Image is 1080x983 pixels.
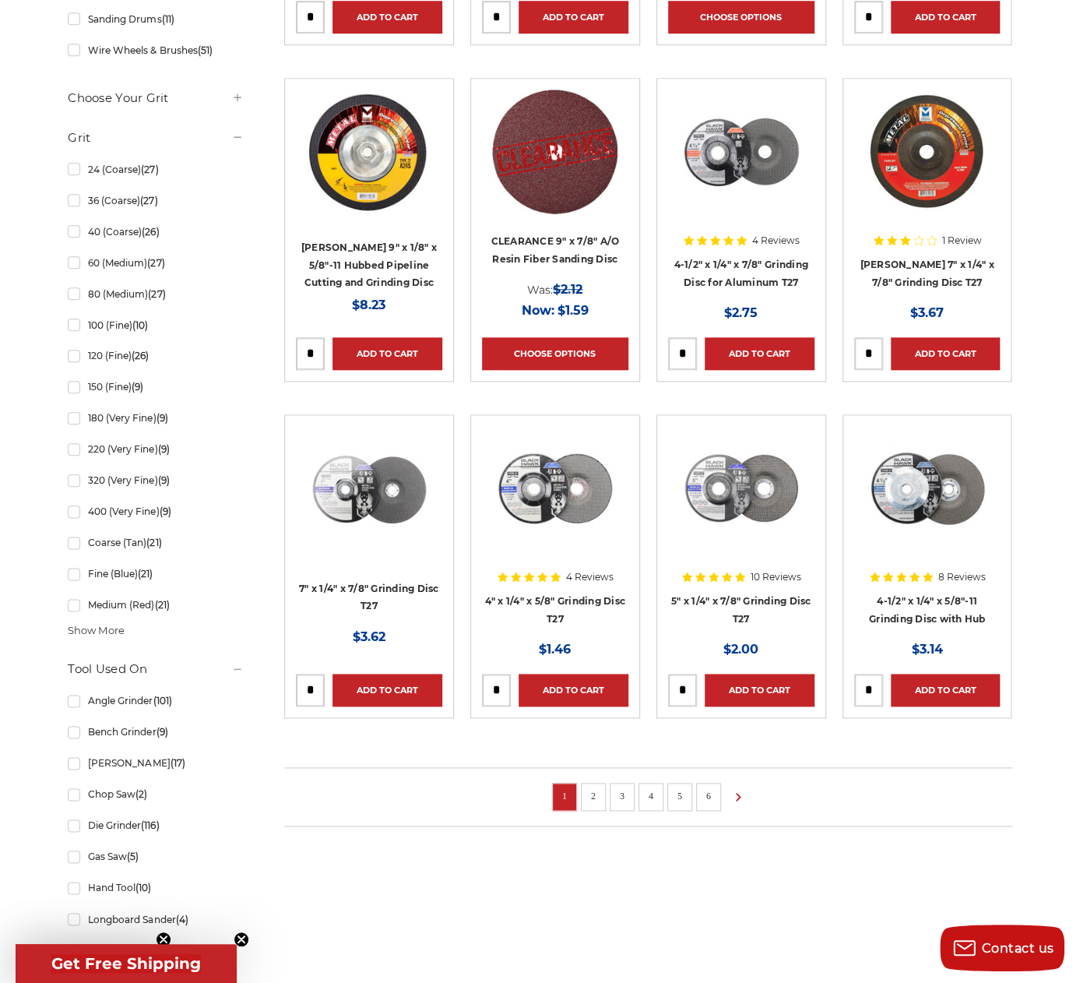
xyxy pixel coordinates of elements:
a: Add to Cart [891,1,1001,33]
a: Wire Wheels & Brushes [68,37,244,64]
a: Mercer 9" x 1/8" x 5/8"-11 Hubbed Cutting and Light Grinding Wheel [296,90,442,236]
span: 1 Review [942,236,982,245]
span: $2.00 [723,642,758,657]
span: (4) [175,913,188,925]
a: 36 (Coarse) [68,187,244,214]
span: (11) [161,13,174,25]
a: 7" x 1/4" x 7/8" Grinding Disc T27 [299,583,439,612]
a: 100 (Fine) [68,312,244,339]
a: 6 [701,787,716,805]
span: Get Free Shipping [51,954,201,973]
a: Add to Cart [891,674,1001,706]
a: 40 (Coarse) [68,218,244,245]
a: 4-1/2" x 1/4" x 7/8" Grinding Disc for Aluminum T27 [674,259,808,288]
span: $3.62 [353,629,385,644]
a: [PERSON_NAME] 9" x 1/8" x 5/8"-11 Hubbed Pipeline Cutting and Grinding Disc [301,241,437,288]
span: 10 Reviews [751,573,801,582]
a: Add to Cart [332,337,442,370]
a: 24 (Coarse) [68,156,244,183]
h5: Tool Used On [68,660,244,678]
span: (10) [132,319,148,331]
a: 1 [557,787,572,805]
span: (2) [135,788,147,800]
a: [PERSON_NAME] [68,749,244,777]
span: Show More [68,623,124,639]
a: Medium (Red) [68,591,244,618]
span: $3.14 [912,642,943,657]
span: $1.46 [539,642,571,657]
span: (21) [154,599,169,611]
span: Now: [522,303,554,318]
a: BHA 4.5 Inch Grinding Wheel with 5/8 inch hub [854,426,1001,573]
button: Close teaser [156,932,171,947]
span: (26) [142,226,159,238]
a: 60 (Medium) [68,249,244,277]
a: 4-1/2" x 1/4" x 5/8"-11 Grinding Disc with Hub [869,595,986,625]
a: Hand Tool [68,874,244,901]
span: (51) [197,44,212,56]
a: 120 (Fine) [68,342,244,369]
a: 4 inch BHA grinding wheels [482,426,628,573]
span: $8.23 [352,298,385,312]
a: Add to Cart [332,1,442,33]
span: (9) [157,443,169,455]
a: Fine (Blue) [68,560,244,587]
a: Add to Cart [332,674,442,706]
a: 5" x 1/4" x 7/8" Grinding Disc T27 [671,595,811,625]
span: 8 Reviews [938,573,986,582]
span: (101) [153,695,171,706]
img: BHA 7 in grinding disc [307,426,431,551]
span: (27) [148,288,165,300]
a: 2 [586,787,601,805]
span: (26) [132,350,149,361]
span: $2.12 [553,282,582,297]
a: CLEARANCE 9" x 7/8" A/O Resin Fiber Sanding Disc [491,235,619,265]
span: (21) [146,537,161,548]
a: 220 (Very Fine) [68,435,244,463]
span: 4 Reviews [566,573,614,582]
span: (9) [159,506,171,517]
a: Longboard Sander [68,905,244,932]
div: Get Free ShippingClose teaser [16,944,237,983]
span: (9) [157,474,169,486]
h5: Choose Your Grit [68,89,244,107]
a: 150 (Fine) [68,373,244,400]
img: CLEARANCE 9" x 7/8" Aluminum Oxide Resin Fiber Disc [492,90,617,214]
span: (27) [141,164,158,175]
span: (9) [156,726,167,738]
a: Add to Cart [705,674,814,706]
span: (21) [138,568,153,580]
span: (116) [141,819,159,831]
a: BHA 4.5 inch grinding disc for aluminum [668,90,814,236]
span: (10) [135,882,151,893]
span: $3.67 [910,305,944,320]
span: (9) [156,412,167,424]
div: Was: [482,279,628,300]
a: CLEARANCE 9" x 7/8" Aluminum Oxide Resin Fiber Disc [482,90,628,236]
span: $2.75 [724,305,758,320]
a: Add to Cart [705,337,814,370]
a: 7" x 1/4" x 7/8" Mercer Grinding Wheel [854,90,1001,236]
img: 7" x 1/4" x 7/8" Mercer Grinding Wheel [862,90,993,214]
a: 320 (Very Fine) [68,467,244,494]
a: 3 [614,787,630,805]
a: 400 (Very Fine) [68,498,244,525]
a: Angle Grinder [68,687,244,714]
button: Close teaser [234,932,249,947]
span: (27) [147,257,164,269]
img: 4 inch BHA grinding wheels [493,426,617,551]
a: 180 (Very Fine) [68,404,244,432]
a: 4 [643,787,659,805]
a: Bench Grinder [68,718,244,745]
span: (27) [140,195,157,206]
a: Chop Saw [68,780,244,808]
a: Die Grinder [68,812,244,839]
a: Mini Chop Saw [68,936,244,964]
span: (9) [132,381,143,393]
a: [PERSON_NAME] 7" x 1/4" x 7/8" Grinding Disc T27 [860,259,994,288]
a: Coarse (Tan) [68,529,244,556]
a: BHA 7 in grinding disc [296,426,442,573]
img: 5 inch x 1/4 inch BHA grinding disc [679,426,804,551]
span: Contact us [982,941,1054,956]
a: 5 inch x 1/4 inch BHA grinding disc [668,426,814,573]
